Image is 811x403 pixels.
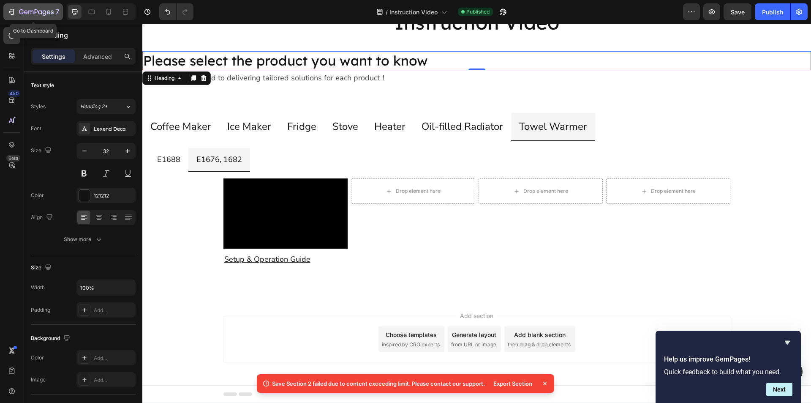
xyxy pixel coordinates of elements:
[81,230,205,241] h2: Rich Text Editor. Editing area: main
[243,307,294,315] div: Choose templates
[15,129,38,143] p: E1688
[145,94,174,112] p: Fridge
[31,333,72,344] div: Background
[377,94,445,112] p: Towel Warmer
[466,8,490,16] span: Published
[190,94,216,112] p: Stove
[386,8,388,16] span: /
[31,145,53,156] div: Size
[314,288,354,296] span: Add section
[279,94,361,112] p: Oil-filled Radiator
[144,93,175,113] div: Rich Text Editor. Editing area: main
[94,354,133,362] div: Add...
[278,93,362,113] div: Rich Text Editor. Editing area: main
[83,52,112,61] p: Advanced
[31,354,44,362] div: Color
[94,192,133,200] div: 121212
[76,99,136,114] button: Heading 2*
[31,103,46,110] div: Styles
[272,379,485,388] div: Save Section 2 failed due to content exceeding limit. Please contact our support.
[54,129,100,143] p: E1676, 1682
[389,8,438,16] span: Instruction Video
[762,8,783,16] div: Publish
[80,103,108,110] span: Heading 2*
[376,93,446,113] div: Rich Text Editor. Editing area: main
[94,125,133,133] div: Lexend Deca
[365,317,428,325] span: then drag & drop elements
[94,376,133,384] div: Add...
[82,230,168,241] a: Setup & Operation Guide
[664,354,792,365] h2: Help us improve GemPages!
[509,164,553,171] div: Drop element here
[81,155,205,225] iframe: Video
[309,317,354,325] span: from URL or image
[664,368,792,376] p: Quick feedback to build what you need.
[77,280,135,295] input: Auto
[55,7,59,17] p: 7
[664,337,792,396] div: Help us improve GemPages!
[8,90,20,97] div: 450
[310,307,354,315] div: Generate layout
[31,125,41,132] div: Font
[372,307,423,315] div: Add blank section
[253,164,298,171] div: Drop element here
[381,164,426,171] div: Drop element here
[41,30,132,40] p: Heading
[766,383,792,396] button: Next question
[731,8,745,16] span: Save
[82,231,204,241] p: ⁠⁠⁠⁠⁠⁠⁠
[159,3,193,20] div: Undo/Redo
[31,192,44,199] div: Color
[53,128,101,144] div: Rich Text Editor. Editing area: main
[239,317,297,325] span: inspired by CRO experts
[31,232,136,247] button: Show more
[31,212,54,223] div: Align
[189,93,217,113] div: Rich Text Editor. Editing area: main
[488,378,537,389] div: Export Section
[232,94,263,112] p: Heater
[6,155,20,162] div: Beta
[782,337,792,348] button: Hide survey
[31,284,45,291] div: Width
[14,128,39,144] div: Rich Text Editor. Editing area: main
[31,376,46,384] div: Image
[142,24,811,403] iframe: Design area
[42,52,65,61] p: Settings
[3,3,63,20] button: 7
[94,307,133,314] div: Add...
[724,3,751,20] button: Save
[31,306,50,314] div: Padding
[231,93,264,113] div: Rich Text Editor. Editing area: main
[64,235,103,244] div: Show more
[755,3,790,20] button: Publish
[31,82,54,89] div: Text style
[31,262,53,274] div: Size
